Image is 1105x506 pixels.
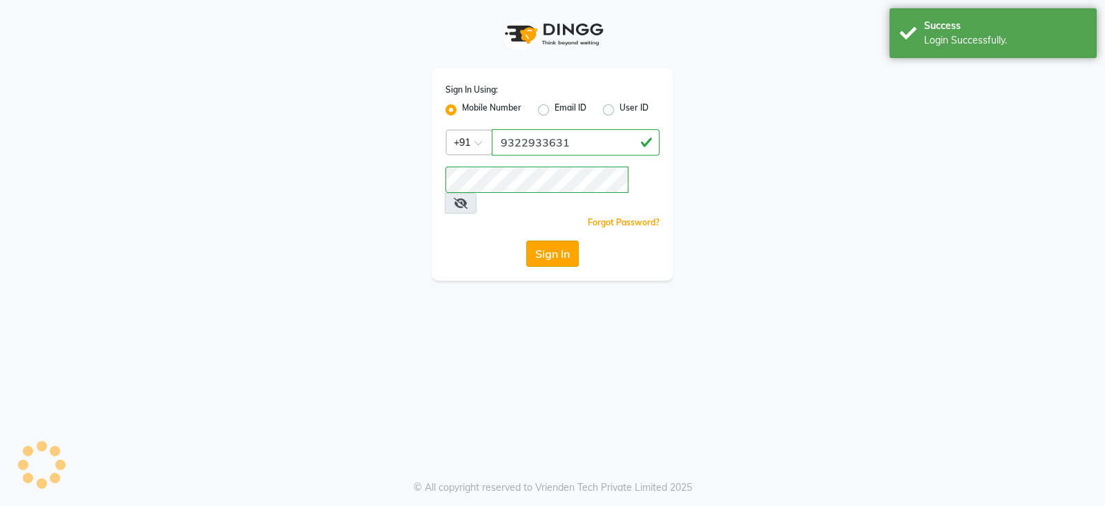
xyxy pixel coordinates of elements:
a: Forgot Password? [588,217,660,227]
div: Success [924,19,1086,33]
label: User ID [619,102,648,118]
label: Mobile Number [462,102,521,118]
img: logo1.svg [497,14,608,55]
input: Username [445,167,628,193]
button: Sign In [526,241,579,267]
label: Email ID [555,102,586,118]
input: Username [492,129,660,156]
label: Sign In Using: [445,84,498,96]
div: Login Successfully. [924,33,1086,48]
